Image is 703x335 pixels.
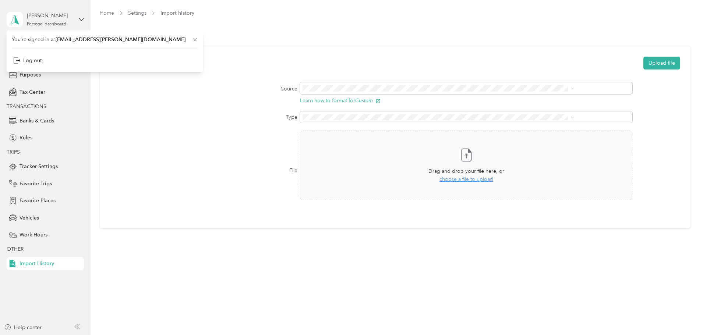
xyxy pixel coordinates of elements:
[428,168,504,174] span: Drag and drop your file here, or
[643,57,680,70] button: Upload file
[13,57,42,64] div: Log out
[128,10,146,16] a: Settings
[12,36,198,43] span: You’re signed in as
[20,163,58,170] span: Tracker Settings
[20,180,52,188] span: Favorite Trips
[7,103,46,110] span: TRANSACTIONS
[20,134,32,142] span: Rules
[20,117,54,125] span: Banks & Cards
[300,131,632,200] span: Drag and drop your file here, orchoose a file to upload
[7,149,20,155] span: TRIPS
[4,324,42,331] button: Help center
[20,260,54,267] span: Import History
[20,71,41,79] span: Purposes
[110,113,297,121] label: Type
[27,12,73,19] div: [PERSON_NAME]
[20,197,56,204] span: Favorite Places
[160,9,194,17] span: Import history
[20,231,47,239] span: Work Hours
[355,97,373,103] i: Custom
[110,167,297,174] label: File
[100,10,114,16] a: Home
[7,246,24,252] span: OTHER
[20,88,45,96] span: Tax Center
[662,294,703,335] iframe: Everlance-gr Chat Button Frame
[439,176,493,182] span: choose a file to upload
[300,98,381,104] button: Learn how to format forCustom
[27,22,66,26] div: Personal dashboard
[110,85,297,93] label: Source
[20,214,39,222] span: Vehicles
[56,36,186,43] span: [EMAIL_ADDRESS][PERSON_NAME][DOMAIN_NAME]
